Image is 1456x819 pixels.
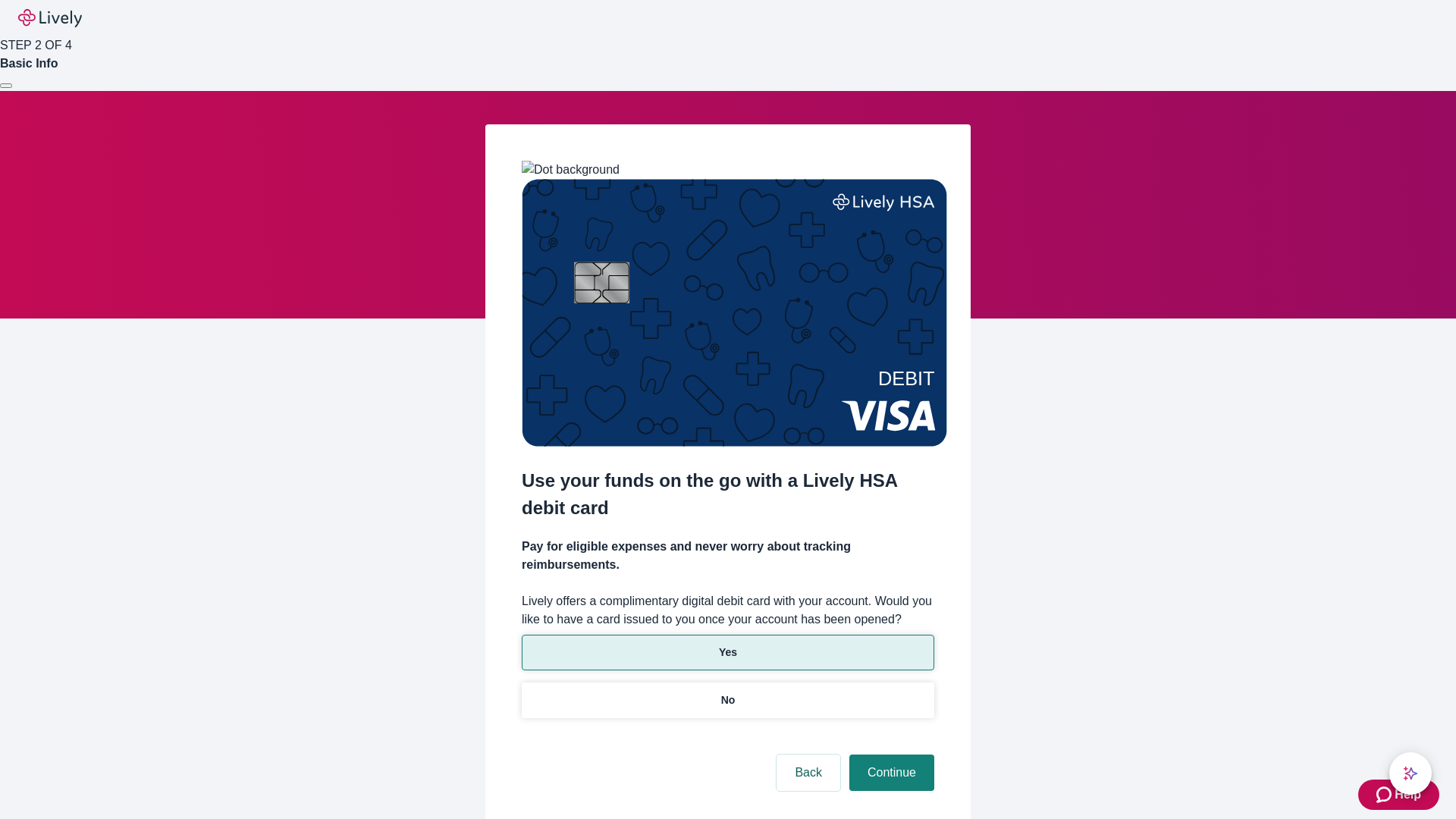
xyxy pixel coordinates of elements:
[522,161,620,179] img: Dot background
[18,9,82,27] img: Lively
[522,592,934,629] label: Lively offers a complimentary digital debit card with your account. Would you like to have a card...
[1376,786,1395,804] svg: Zendesk support icon
[721,692,736,708] p: No
[1358,780,1439,810] button: Zendesk support iconHelp
[1395,786,1421,804] span: Help
[522,682,934,718] button: No
[849,755,934,791] button: Continue
[522,538,934,574] h4: Pay for eligible expenses and never worry about tracking reimbursements.
[777,755,840,791] button: Back
[522,467,934,522] h2: Use your funds on the go with a Lively HSA debit card
[1389,752,1432,795] button: chat
[522,635,934,670] button: Yes
[719,645,737,661] p: Yes
[1403,766,1418,781] svg: Lively AI Assistant
[522,179,947,447] img: Debit card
